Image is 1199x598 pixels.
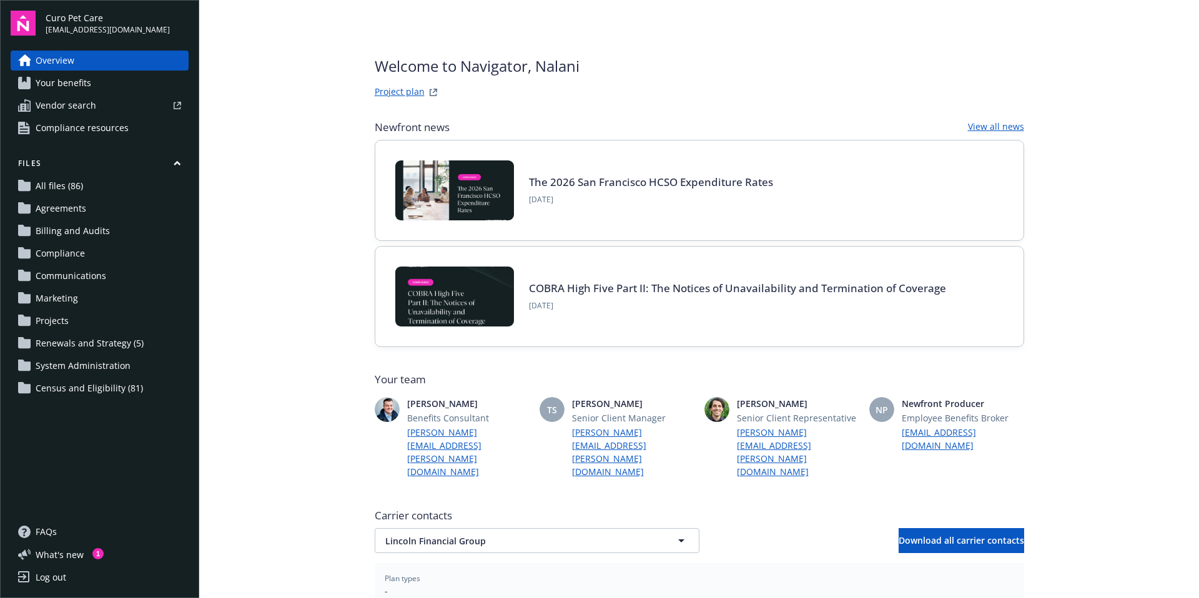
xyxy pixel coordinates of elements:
[11,176,189,196] a: All files (86)
[11,96,189,115] a: Vendor search
[11,288,189,308] a: Marketing
[737,397,859,410] span: [PERSON_NAME]
[529,281,946,295] a: COBRA High Five Part II: The Notices of Unavailability and Termination of Coverage
[395,267,514,326] img: BLOG-Card Image - Compliance - COBRA High Five Pt 2 - 08-21-25.jpg
[36,221,110,241] span: Billing and Audits
[36,333,144,353] span: Renewals and Strategy (5)
[529,300,946,311] span: [DATE]
[529,175,773,189] a: The 2026 San Francisco HCSO Expenditure Rates
[11,118,189,138] a: Compliance resources
[36,118,129,138] span: Compliance resources
[46,11,170,24] span: Curo Pet Care
[737,411,859,424] span: Senior Client Representative
[11,221,189,241] a: Billing and Audits
[375,120,450,135] span: Newfront news
[902,426,1024,452] a: [EMAIL_ADDRESS][DOMAIN_NAME]
[36,199,86,218] span: Agreements
[36,51,74,71] span: Overview
[572,426,694,478] a: [PERSON_NAME][EMAIL_ADDRESS][PERSON_NAME][DOMAIN_NAME]
[407,426,530,478] a: [PERSON_NAME][EMAIL_ADDRESS][PERSON_NAME][DOMAIN_NAME]
[395,160,514,220] img: BLOG+Card Image - Compliance - 2026 SF HCSO Expenditure Rates - 08-26-25.jpg
[36,73,91,93] span: Your benefits
[11,522,189,542] a: FAQs
[11,311,189,331] a: Projects
[36,311,69,331] span: Projects
[36,378,143,398] span: Census and Eligibility (81)
[11,11,36,36] img: navigator-logo.svg
[11,548,104,561] button: What's new1
[547,403,557,416] span: TS
[375,508,1024,523] span: Carrier contacts
[36,548,84,561] span: What ' s new
[11,243,189,263] a: Compliance
[92,548,104,559] div: 1
[968,120,1024,135] a: View all news
[529,194,773,205] span: [DATE]
[426,85,441,100] a: projectPlanWebsite
[36,243,85,263] span: Compliance
[899,534,1024,546] span: Download all carrier contacts
[36,176,83,196] span: All files (86)
[36,522,57,542] span: FAQs
[375,528,699,553] button: Lincoln Financial Group
[375,55,580,77] span: Welcome to Navigator , Nalani
[11,356,189,376] a: System Administration
[704,397,729,422] img: photo
[375,85,425,100] a: Project plan
[36,356,131,376] span: System Administration
[572,397,694,410] span: [PERSON_NAME]
[385,584,1014,597] span: -
[375,397,400,422] img: photo
[407,397,530,410] span: [PERSON_NAME]
[385,573,1014,584] span: Plan types
[36,96,96,115] span: Vendor search
[11,158,189,174] button: Files
[11,378,189,398] a: Census and Eligibility (81)
[11,51,189,71] a: Overview
[385,534,645,547] span: Lincoln Financial Group
[375,372,1024,387] span: Your team
[902,411,1024,424] span: Employee Benefits Broker
[899,528,1024,553] button: Download all carrier contacts
[36,567,66,587] div: Log out
[737,426,859,478] a: [PERSON_NAME][EMAIL_ADDRESS][PERSON_NAME][DOMAIN_NAME]
[36,288,78,308] span: Marketing
[572,411,694,424] span: Senior Client Manager
[11,73,189,93] a: Your benefits
[11,333,189,353] a: Renewals and Strategy (5)
[407,411,530,424] span: Benefits Consultant
[36,266,106,286] span: Communications
[46,24,170,36] span: [EMAIL_ADDRESS][DOMAIN_NAME]
[46,11,189,36] button: Curo Pet Care[EMAIL_ADDRESS][DOMAIN_NAME]
[902,397,1024,410] span: Newfront Producer
[11,266,189,286] a: Communications
[11,199,189,218] a: Agreements
[876,403,888,416] span: NP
